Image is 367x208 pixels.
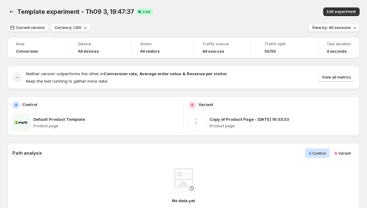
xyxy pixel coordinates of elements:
[318,73,355,82] button: View all metrics
[7,23,48,32] button: Current version
[171,168,196,193] img: No data yet
[202,49,224,54] h4: All sources
[51,23,90,32] button: Currency: USD
[202,42,247,47] span: Traffic source
[78,49,99,54] h4: All devices
[202,41,247,55] a: Traffic sourceAll sources
[26,79,108,84] span: Keep the test running to gather more data.
[191,103,194,108] h2: B
[17,8,134,15] span: Template experiment - Th09 3, 19:47:37
[327,41,351,55] a: Test duration4 seconds
[323,7,360,16] button: Edit experiment
[12,150,42,156] h3: Path analysis
[189,114,206,131] img: Copy of Product Page - Aug 22, 16:53:53
[7,7,16,16] button: Back
[140,42,185,47] span: Visitor
[33,116,85,122] p: Default Product Template
[312,25,351,30] span: View by: All sessions
[78,41,123,55] a: DeviceAll devices
[143,9,150,14] span: Live
[16,25,45,30] span: Current version
[33,124,178,128] p: Product page
[309,151,311,156] span: A
[140,71,181,76] strong: Average order value
[12,114,30,131] img: Default Product Template
[265,41,309,55] a: Traffic split50/50
[26,71,228,76] span: Neither version outperforms the other in .
[55,25,81,30] span: Currency: USD
[335,151,337,156] span: B
[16,74,19,80] h2: -
[308,23,360,32] button: View by: All sessions
[265,42,309,47] span: Traffic split
[322,75,351,80] span: View all metrics
[15,103,18,108] h2: A
[78,42,123,47] span: Device
[187,71,227,76] strong: Revenue per visitor
[327,9,356,14] span: Edit experiment
[327,42,351,47] span: Test duration
[140,49,160,54] h4: All visitors
[210,116,289,122] p: Copy of Product Page - [DATE] 16:53:53
[16,41,60,55] a: GoalConversion
[104,71,137,76] strong: Conversion rate
[137,71,138,76] strong: ,
[22,101,37,108] p: Control
[140,41,185,55] a: VisitorAll visitors
[265,49,276,54] span: 50/50
[327,49,347,54] span: 4 seconds
[198,101,213,108] p: Variant
[210,124,355,128] p: Product page
[312,151,326,156] span: Control
[182,71,186,76] strong: &
[172,198,195,204] h4: No data yet
[338,151,351,156] span: Variant
[16,49,38,54] span: Conversion
[16,42,60,47] span: Goal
